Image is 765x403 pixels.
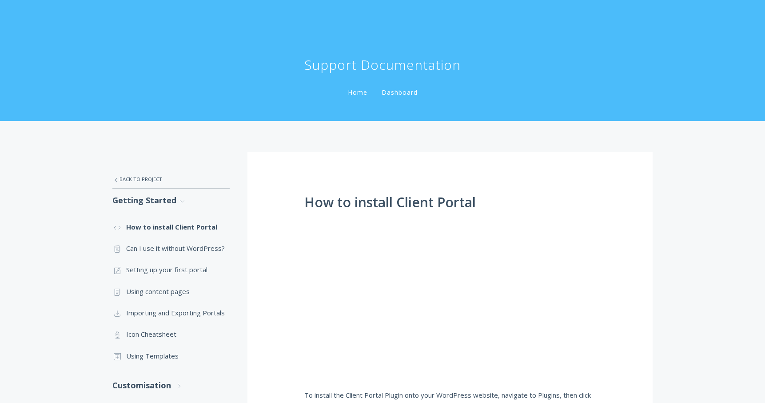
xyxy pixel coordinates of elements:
[112,281,230,302] a: Using content pages
[112,323,230,345] a: Icon Cheatsheet
[112,345,230,367] a: Using Templates
[346,88,369,97] a: Home
[112,216,230,238] a: How to install Client Portal
[304,56,461,74] h1: Support Documentation
[304,195,596,210] h1: How to install Client Portal
[112,238,230,259] a: Can I use it without WordPress?
[112,189,230,212] a: Getting Started
[112,259,230,280] a: Setting up your first portal
[112,302,230,323] a: Importing and Exporting Portals
[112,170,230,189] a: Back to Project
[304,217,596,377] iframe: Installing Client Portal
[112,374,230,397] a: Customisation
[380,88,419,97] a: Dashboard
